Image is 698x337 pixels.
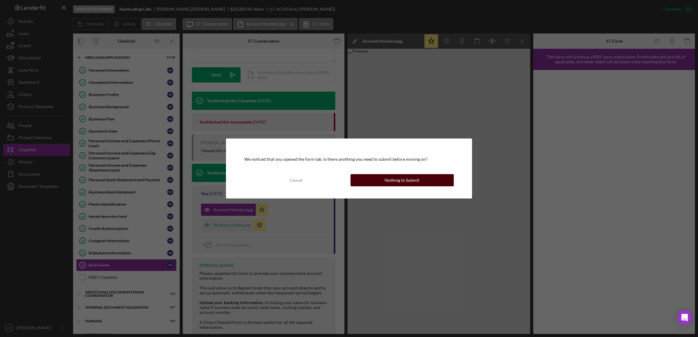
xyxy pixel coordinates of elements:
[677,310,692,325] div: Open Intercom Messenger
[351,174,454,186] button: Nothing to Submit
[290,174,302,186] div: Cancel
[244,157,454,162] div: We noticed that you opened the form tab. Is there anything you need to submit before moving on?
[244,174,347,186] button: Cancel
[385,174,419,186] div: Nothing to Submit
